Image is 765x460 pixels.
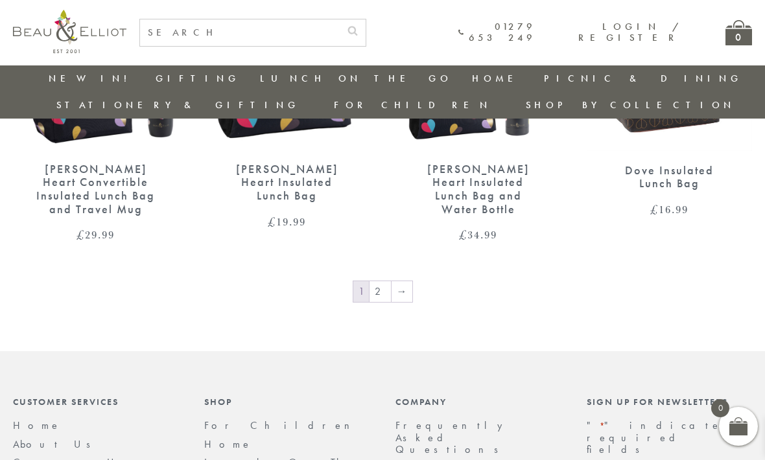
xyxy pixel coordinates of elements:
[13,280,752,306] nav: Product Pagination
[353,281,369,302] span: Page 1
[526,98,735,111] a: Shop by collection
[392,281,412,302] a: →
[418,163,538,216] div: [PERSON_NAME] Heart Insulated Lunch Bag and Water Bottle
[459,227,497,242] bdi: 34.99
[395,397,561,407] div: Company
[587,397,752,407] div: Sign up for newsletters
[472,72,524,85] a: Home
[204,437,252,451] a: Home
[459,227,467,242] span: £
[458,21,536,44] a: 01279 653 249
[650,201,688,217] bdi: 16.99
[204,397,370,407] div: Shop
[76,227,85,242] span: £
[156,72,240,85] a: Gifting
[268,214,306,229] bdi: 19.99
[13,437,99,451] a: About Us
[650,201,659,217] span: £
[13,397,178,407] div: Customer Services
[268,214,276,229] span: £
[711,399,729,417] span: 0
[13,419,61,432] a: Home
[370,281,391,302] a: Page 2
[587,420,752,455] p: " " indicates required fields
[140,19,340,46] input: SEARCH
[76,227,115,242] bdi: 29.99
[56,98,300,111] a: Stationery & Gifting
[36,163,156,216] div: [PERSON_NAME] Heart Convertible Insulated Lunch Bag and Travel Mug
[49,72,135,85] a: New in!
[260,72,452,85] a: Lunch On The Go
[204,419,360,432] a: For Children
[227,163,347,203] div: [PERSON_NAME] Heart Insulated Lunch Bag
[544,72,742,85] a: Picnic & Dining
[334,98,491,111] a: For Children
[578,20,680,44] a: Login / Register
[725,20,752,45] a: 0
[395,419,510,456] a: Frequently Asked Questions
[609,164,729,190] div: Dove Insulated Lunch Bag
[13,10,126,53] img: logo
